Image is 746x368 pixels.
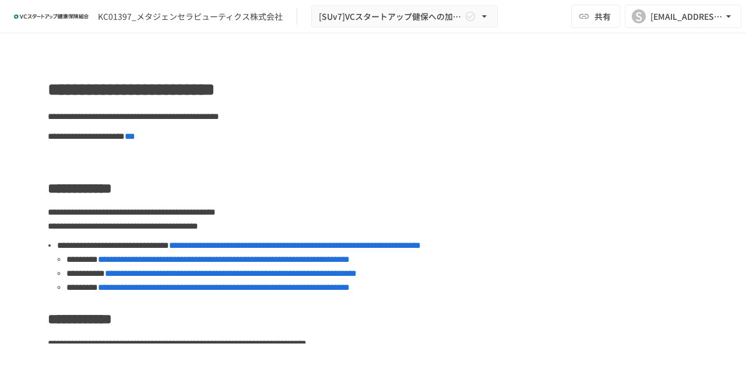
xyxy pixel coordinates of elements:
[594,10,611,23] span: 共有
[14,7,89,26] img: ZDfHsVrhrXUoWEWGWYf8C4Fv4dEjYTEDCNvmL73B7ox
[571,5,620,28] button: 共有
[319,9,462,24] span: [SUv7]VCスタートアップ健保への加入申請手続き
[650,9,723,24] div: [EMAIL_ADDRESS][DOMAIN_NAME]
[625,5,741,28] button: S[EMAIL_ADDRESS][DOMAIN_NAME]
[98,10,283,23] div: KC01397_メタジェンセラピューティクス株式会社
[632,9,646,23] div: S
[311,5,498,28] button: [SUv7]VCスタートアップ健保への加入申請手続き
